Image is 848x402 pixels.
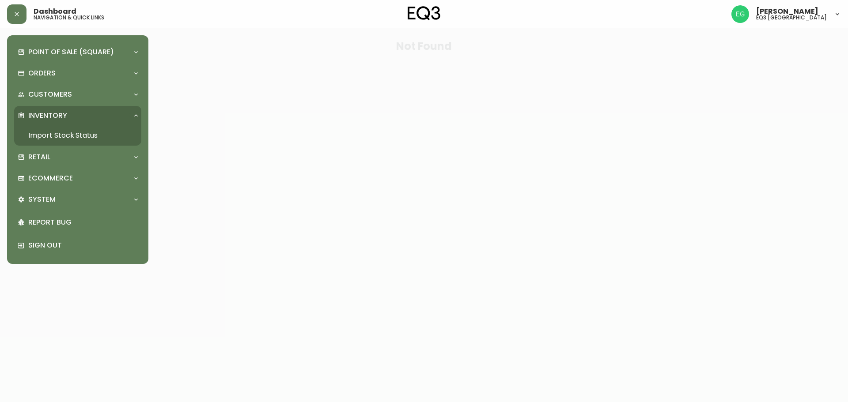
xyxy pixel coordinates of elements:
div: Retail [14,147,141,167]
p: Report Bug [28,218,138,227]
p: Orders [28,68,56,78]
p: Inventory [28,111,67,120]
img: db11c1629862fe82d63d0774b1b54d2b [731,5,749,23]
div: Point of Sale (Square) [14,42,141,62]
div: Customers [14,85,141,104]
div: Report Bug [14,211,141,234]
img: logo [408,6,440,20]
div: System [14,190,141,209]
p: System [28,195,56,204]
div: Inventory [14,106,141,125]
div: Ecommerce [14,169,141,188]
span: [PERSON_NAME] [756,8,818,15]
a: Import Stock Status [14,125,141,146]
div: Orders [14,64,141,83]
p: Point of Sale (Square) [28,47,114,57]
span: Dashboard [34,8,76,15]
div: Sign Out [14,234,141,257]
h5: eq3 [GEOGRAPHIC_DATA] [756,15,827,20]
p: Retail [28,152,50,162]
p: Ecommerce [28,173,73,183]
p: Customers [28,90,72,99]
h5: navigation & quick links [34,15,104,20]
p: Sign Out [28,240,138,250]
